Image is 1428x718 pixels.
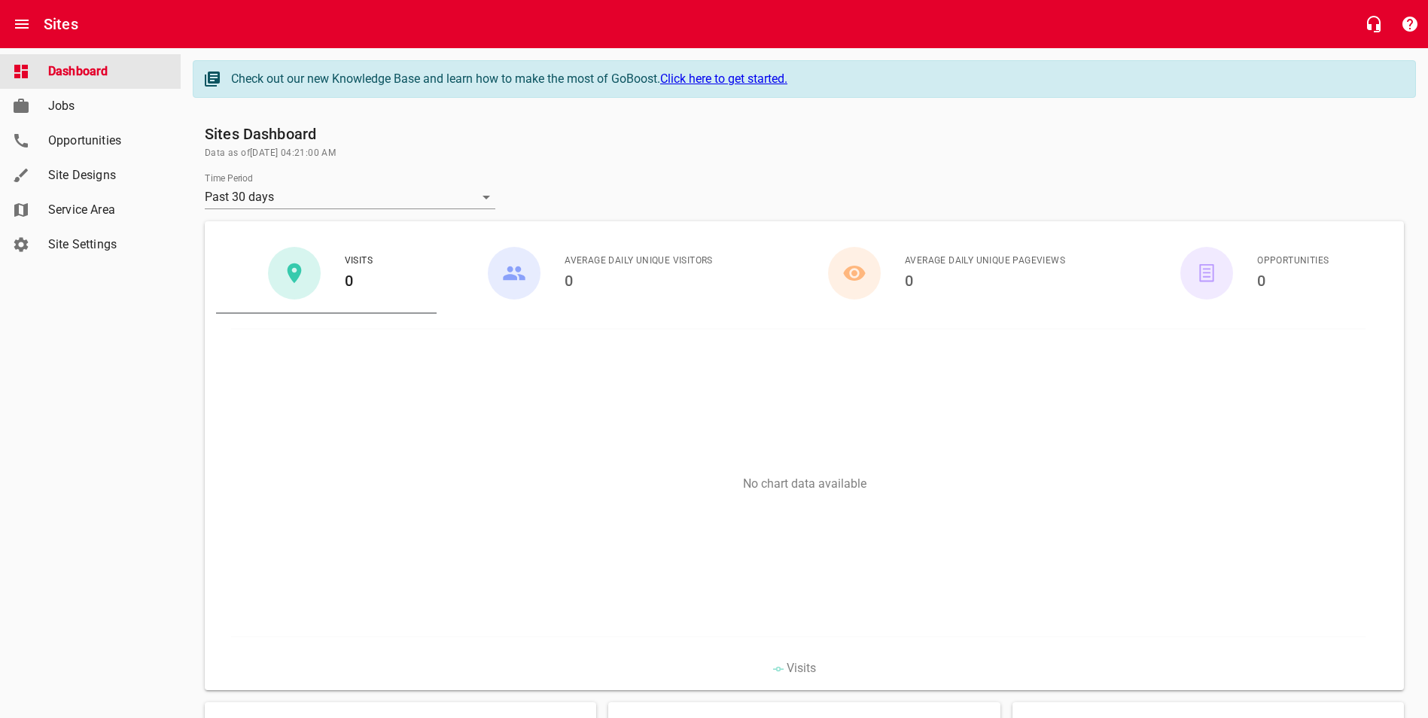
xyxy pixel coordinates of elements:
[1257,269,1329,293] h6: 0
[44,12,78,36] h6: Sites
[48,97,163,115] span: Jobs
[905,254,1065,269] span: Average Daily Unique Pageviews
[1257,254,1329,269] span: Opportunities
[231,70,1400,88] div: Check out our new Knowledge Base and learn how to make the most of GoBoost.
[787,661,816,675] span: Visits
[48,62,163,81] span: Dashboard
[205,185,495,209] div: Past 30 days
[4,6,40,42] button: Open drawer
[1392,6,1428,42] button: Support Portal
[205,122,1404,146] h6: Sites Dashboard
[565,254,713,269] span: Average Daily Unique Visitors
[48,201,163,219] span: Service Area
[48,166,163,184] span: Site Designs
[905,269,1065,293] h6: 0
[205,174,253,183] label: Time Period
[48,236,163,254] span: Site Settings
[1356,6,1392,42] button: Live Chat
[345,254,373,269] span: Visits
[205,146,1404,161] span: Data as of [DATE] 04:21:00 AM
[565,269,713,293] h6: 0
[345,269,373,293] h6: 0
[660,71,787,86] a: Click here to get started.
[48,132,163,150] span: Opportunities
[216,476,1393,491] p: No chart data available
